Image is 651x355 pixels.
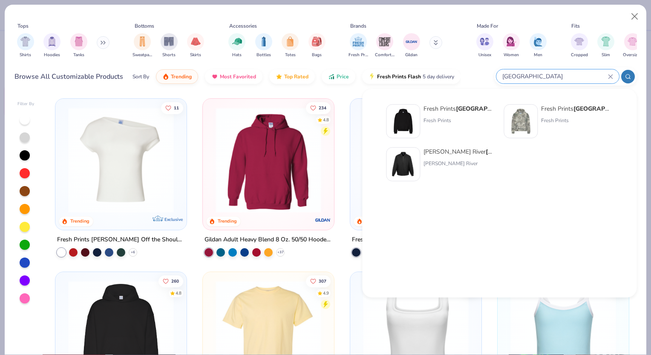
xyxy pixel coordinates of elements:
div: 4.8 [176,290,182,296]
button: filter button [133,33,152,58]
div: Gildan Adult Heavy Blend 8 Oz. 50/50 Hooded Sweatshirt [205,235,332,245]
button: filter button [349,33,368,58]
button: Like [159,275,184,287]
img: Cropped Image [574,37,584,46]
img: 91acfc32-fd48-4d6b-bdad-a4c1a30ac3fc [390,108,416,135]
span: Hoodies [44,52,60,58]
div: Fits [571,22,580,30]
span: Top Rated [284,73,308,80]
button: Price [322,69,355,84]
div: filter for Sweatpants [133,33,152,58]
button: filter button [43,33,60,58]
img: 2444ab62-1bd3-4ead-81c3-5d571f15989c [390,151,416,177]
span: Most Favorited [220,73,256,80]
img: Fresh Prints Image [352,35,365,48]
img: most_fav.gif [211,73,218,80]
div: filter for Comfort Colors [375,33,395,58]
div: Fresh Prints [PERSON_NAME] Off the Shoulder Top [57,235,185,245]
strong: [GEOGRAPHIC_DATA] [456,105,520,113]
span: Slim [602,52,610,58]
img: Gildan Image [405,35,418,48]
button: filter button [255,33,272,58]
img: Oversized Image [628,37,637,46]
div: 4.8 [323,117,329,123]
button: filter button [503,33,520,58]
div: Tops [17,22,29,30]
img: Sweatpants Image [138,37,147,46]
button: Top Rated [269,69,315,84]
span: Fresh Prints Flash [377,73,421,80]
span: Shorts [162,52,176,58]
span: Sweatpants [133,52,152,58]
div: filter for Bottles [255,33,272,58]
img: a1c94bf0-cbc2-4c5c-96ec-cab3b8502a7f [64,107,178,213]
span: Totes [285,52,296,58]
button: Like [306,275,331,287]
button: filter button [571,33,588,58]
span: Comfort Colors [375,52,395,58]
span: Bags [312,52,322,58]
strong: [GEOGRAPHIC_DATA] [486,148,550,156]
img: Men Image [533,37,543,46]
div: Made For [477,22,498,30]
span: 5 day delivery [423,72,454,82]
img: 01756b78-01f6-4cc6-8d8a-3c30c1a0c8ac [211,107,325,213]
button: filter button [623,33,642,58]
img: flash.gif [369,73,375,80]
button: Like [161,102,184,114]
img: Bottles Image [259,37,268,46]
img: Totes Image [285,37,295,46]
img: Shorts Image [164,37,174,46]
span: Tanks [73,52,84,58]
strong: [GEOGRAPHIC_DATA] [573,105,638,113]
span: 260 [172,279,179,283]
div: [PERSON_NAME] River [423,160,495,167]
div: filter for Tanks [70,33,87,58]
span: 307 [319,279,326,283]
img: Skirts Image [191,37,201,46]
span: + 6 [131,250,135,255]
img: Women Image [507,37,516,46]
div: Brands [350,22,366,30]
div: Fresh Prints [541,117,613,124]
button: filter button [17,33,34,58]
span: Bottles [256,52,271,58]
img: Gildan logo [314,212,331,229]
span: Hats [232,52,242,58]
div: filter for Hoodies [43,33,60,58]
div: Browse All Customizable Products [14,72,123,82]
button: filter button [161,33,178,58]
button: filter button [308,33,325,58]
button: filter button [187,33,204,58]
span: Price [337,73,349,80]
div: filter for Hats [228,33,245,58]
div: Fresh Prints Shay Off the Shoulder Tank [352,235,461,245]
button: filter button [375,33,395,58]
div: filter for Men [530,33,547,58]
button: filter button [403,33,420,58]
span: Oversized [623,52,642,58]
span: Unisex [478,52,491,58]
button: Trending [156,69,198,84]
div: filter for Women [503,33,520,58]
img: TopRated.gif [276,73,282,80]
div: 4.9 [323,290,329,296]
button: filter button [476,33,493,58]
span: Women [504,52,519,58]
div: filter for Fresh Prints [349,33,368,58]
div: Sort By [133,73,149,80]
div: Fresh Prints Heavyweight Hoodie [423,104,495,113]
span: Gildan [405,52,418,58]
span: 11 [174,106,179,110]
div: filter for Totes [282,33,299,58]
div: filter for Unisex [476,33,493,58]
img: Slim Image [601,37,611,46]
div: filter for Slim [597,33,614,58]
img: Tanks Image [74,37,84,46]
span: + 37 [277,250,284,255]
div: Bottoms [135,22,154,30]
div: filter for Shorts [161,33,178,58]
img: Hoodies Image [47,37,57,46]
input: Try "T-Shirt" [501,72,608,81]
div: filter for Bags [308,33,325,58]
